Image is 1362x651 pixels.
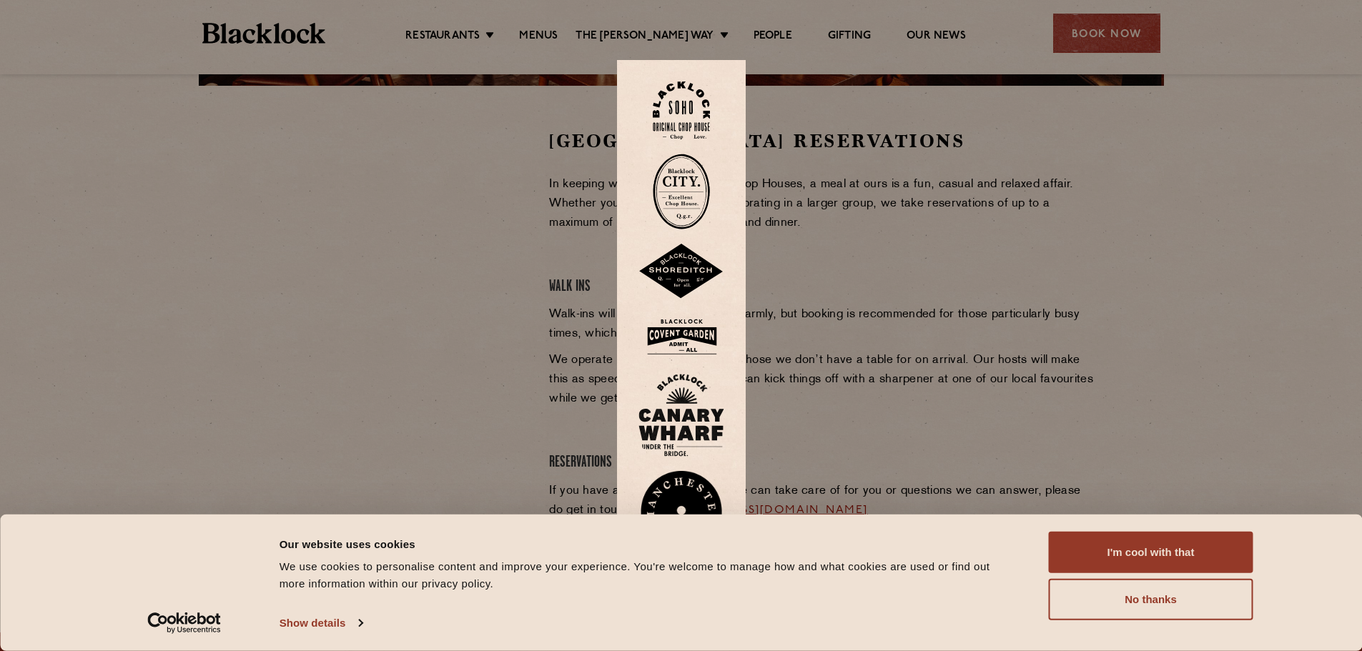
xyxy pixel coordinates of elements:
[122,612,247,634] a: Usercentrics Cookiebot - opens in a new window
[638,314,724,360] img: BLA_1470_CoventGarden_Website_Solid.svg
[1049,532,1253,573] button: I'm cool with that
[280,535,1017,552] div: Our website uses cookies
[638,374,724,457] img: BL_CW_Logo_Website.svg
[1049,579,1253,620] button: No thanks
[280,558,1017,592] div: We use cookies to personalise content and improve your experience. You're welcome to manage how a...
[653,154,710,229] img: City-stamp-default.svg
[638,471,724,570] img: BL_Manchester_Logo-bleed.png
[653,81,710,139] img: Soho-stamp-default.svg
[280,612,362,634] a: Show details
[638,244,724,299] img: Shoreditch-stamp-v2-default.svg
